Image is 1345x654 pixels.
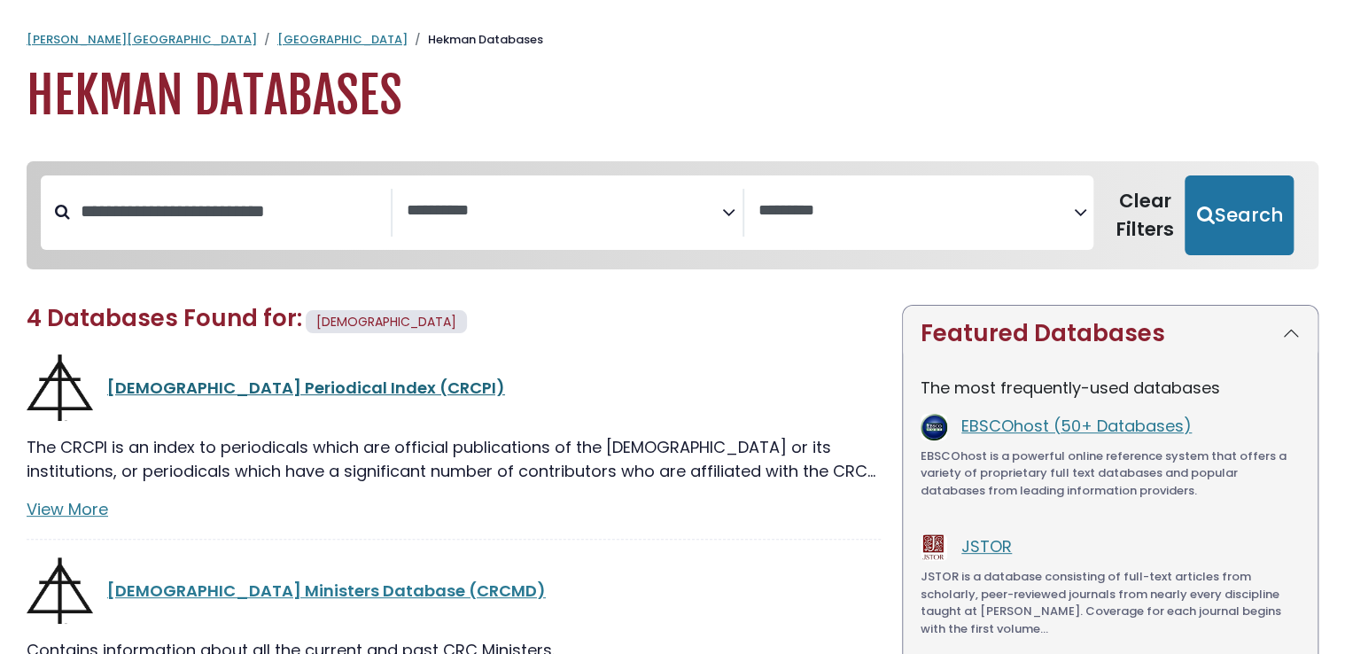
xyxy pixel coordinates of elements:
[277,31,408,48] a: [GEOGRAPHIC_DATA]
[27,161,1318,269] nav: Search filters
[70,197,391,226] input: Search database by title or keyword
[921,448,1300,500] p: EBSCOhost is a powerful online reference system that offers a variety of proprietary full text da...
[903,306,1318,362] button: Featured Databases
[27,31,257,48] a: [PERSON_NAME][GEOGRAPHIC_DATA]
[27,435,881,483] p: The CRCPI is an index to periodicals which are official publications of the [DEMOGRAPHIC_DATA] or...
[758,202,1074,221] textarea: Search
[27,302,302,334] span: 4 Databases Found for:
[27,31,1318,49] nav: breadcrumb
[316,313,456,331] span: [DEMOGRAPHIC_DATA]
[1104,175,1185,255] button: Clear Filters
[27,498,108,520] a: View More
[407,202,722,221] textarea: Search
[961,535,1012,557] a: JSTOR
[408,31,543,49] li: Hekman Databases
[1185,175,1294,255] button: Submit for Search Results
[107,580,546,602] a: [DEMOGRAPHIC_DATA] Ministers Database (CRCMD)
[107,377,505,399] a: [DEMOGRAPHIC_DATA] Periodical Index (CRCPI)
[921,568,1300,637] p: JSTOR is a database consisting of full-text articles from scholarly, peer-reviewed journals from ...
[961,415,1192,437] a: EBSCOhost (50+ Databases)
[921,376,1300,400] p: The most frequently-used databases
[27,66,1318,126] h1: Hekman Databases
